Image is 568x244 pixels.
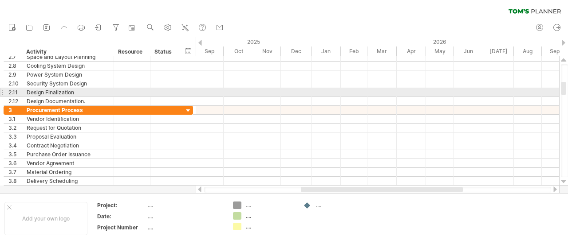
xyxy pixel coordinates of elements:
div: Resource [118,47,145,56]
div: September 2025 [194,46,224,56]
div: 3.7 [8,168,22,176]
div: Status [154,47,174,56]
div: Request for Quotation [27,124,109,132]
div: 2.12 [8,97,22,105]
div: 3.3 [8,132,22,141]
div: Contract Negotiation [27,141,109,150]
div: 3 [8,106,22,114]
div: Vendor Identification [27,115,109,123]
div: 3.6 [8,159,22,167]
div: 3.1 [8,115,22,123]
div: January 2026 [312,46,341,56]
div: March 2026 [367,46,397,56]
div: .... [148,224,222,231]
div: Delivery Scheduling [27,177,109,185]
div: Vendor Agreement [27,159,109,167]
div: .... [246,212,294,220]
div: Purchase Order Issuance [27,150,109,159]
div: 3.8 [8,177,22,185]
div: 2.7 [8,53,22,61]
div: Design Documentation. [27,97,109,105]
div: Date: [97,213,146,220]
div: November 2025 [254,46,281,56]
div: 2.9 [8,70,22,79]
div: Proposal Evaluation [27,132,109,141]
div: Activity [26,47,109,56]
div: April 2026 [397,46,426,56]
div: July 2026 [483,46,514,56]
div: August 2026 [514,46,542,56]
div: 2.8 [8,62,22,70]
div: February 2026 [341,46,367,56]
div: .... [246,201,294,209]
div: Cooling System Design [27,62,109,70]
div: Design Finalization [27,88,109,97]
div: 3.4 [8,141,22,150]
div: .... [246,223,294,230]
div: 3.5 [8,150,22,159]
div: 3.2 [8,124,22,132]
div: .... [148,213,222,220]
div: Project Number [97,224,146,231]
div: Material Ordering [27,168,109,176]
div: Project: [97,201,146,209]
div: 2.11 [8,88,22,97]
div: 2.10 [8,79,22,88]
div: May 2026 [426,46,454,56]
div: Space and Layout Planning [27,53,109,61]
div: June 2026 [454,46,483,56]
div: Add your own logo [4,202,87,235]
div: December 2025 [281,46,312,56]
div: Procurement Process [27,106,109,114]
div: Power System Design [27,70,109,79]
div: Security System Design [27,79,109,88]
div: .... [316,201,364,209]
div: October 2025 [224,46,254,56]
div: .... [148,201,222,209]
